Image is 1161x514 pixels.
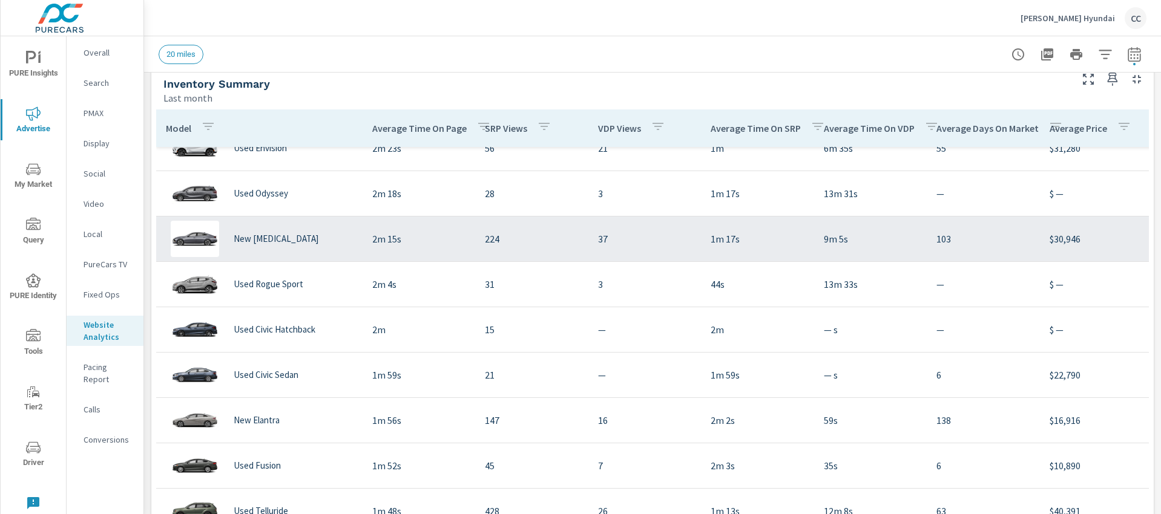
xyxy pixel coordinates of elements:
[234,324,315,335] p: Used Civic Hatchback
[4,218,62,247] span: Query
[711,122,801,134] p: Average Time On SRP
[4,440,62,470] span: Driver
[485,122,527,134] p: SRP Views
[372,458,465,473] p: 1m 52s
[824,368,917,382] p: — s
[372,322,465,337] p: 2m
[4,106,62,136] span: Advertise
[84,228,134,240] p: Local
[711,186,804,201] p: 1m 17s
[598,232,691,246] p: 37
[159,50,203,59] span: 20 miles
[67,316,143,346] div: Website Analytics
[234,233,318,244] p: New [MEDICAL_DATA]
[372,368,465,382] p: 1m 59s
[598,141,691,155] p: 21
[234,415,280,426] p: New Elantra
[936,458,1030,473] p: 6
[598,413,691,428] p: 16
[485,277,578,291] p: 31
[4,385,62,414] span: Tier2
[84,168,134,180] p: Social
[171,402,219,438] img: glamour
[1122,42,1146,67] button: Select Date Range
[598,277,691,291] p: 3
[163,91,212,105] p: Last month
[372,141,465,155] p: 2m 23s
[84,361,134,385] p: Pacing Report
[234,460,281,471] p: Used Fusion
[936,232,1030,246] p: 103
[824,232,917,246] p: 9m 5s
[824,277,917,291] p: 13m 33s
[1103,70,1122,89] span: Save this to your personalized report
[67,358,143,388] div: Pacing Report
[824,458,917,473] p: 35s
[67,255,143,273] div: PureCars TV
[163,77,270,90] h5: Inventory Summary
[1021,13,1115,24] p: [PERSON_NAME] Hyundai
[4,329,62,359] span: Tools
[84,107,134,119] p: PMAX
[824,322,917,337] p: — s
[936,368,1030,382] p: 6
[84,258,134,270] p: PureCars TV
[1127,70,1146,89] button: Minimize Widget
[711,277,804,291] p: 44s
[234,143,287,154] p: Used Envision
[372,277,465,291] p: 2m 4s
[171,266,219,302] img: glamour
[4,273,62,303] span: PURE Identity
[84,288,134,301] p: Fixed Ops
[485,413,578,428] p: 147
[372,122,467,134] p: Average Time On Page
[84,47,134,59] p: Overall
[1050,122,1107,134] p: Average Price
[1064,42,1088,67] button: Print Report
[1050,458,1143,473] p: $10,890
[1050,368,1143,382] p: $22,790
[1050,413,1143,428] p: $16,916
[67,285,143,304] div: Fixed Ops
[824,413,917,428] p: 59s
[936,186,1030,201] p: —
[598,322,691,337] p: —
[171,221,219,257] img: glamour
[67,225,143,243] div: Local
[372,186,465,201] p: 2m 18s
[372,413,465,428] p: 1m 56s
[234,188,288,199] p: Used Odyssey
[67,400,143,418] div: Calls
[84,137,134,149] p: Display
[171,175,219,212] img: glamour
[711,141,804,155] p: 1m
[485,186,578,201] p: 28
[1050,141,1143,155] p: $31,280
[84,403,134,415] p: Calls
[936,322,1030,337] p: —
[171,311,219,348] img: glamour
[824,141,917,155] p: 6m 35s
[824,122,915,134] p: Average Time On VDP
[485,322,578,337] p: 15
[1125,7,1146,29] div: CC
[598,122,641,134] p: VDP Views
[485,368,578,382] p: 21
[598,368,691,382] p: —
[234,369,298,380] p: Used Civic Sedan
[1050,186,1143,201] p: $ —
[372,232,465,246] p: 2m 15s
[598,458,691,473] p: 7
[711,413,804,428] p: 2m 2s
[485,232,578,246] p: 224
[711,458,804,473] p: 2m 3s
[1050,277,1143,291] p: $ —
[67,431,143,449] div: Conversions
[4,51,62,80] span: PURE Insights
[598,186,691,201] p: 3
[67,44,143,62] div: Overall
[936,141,1030,155] p: 55
[67,195,143,213] div: Video
[1050,322,1143,337] p: $ —
[171,130,219,166] img: glamour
